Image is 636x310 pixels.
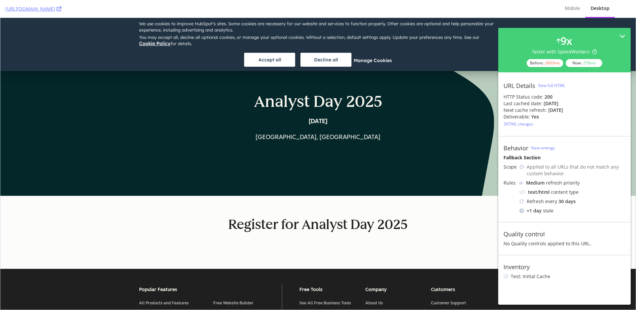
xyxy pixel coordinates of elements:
div: No Quality controls applied to this URL. [503,240,625,247]
div: View full HTML [538,83,565,88]
div: [DATE] [544,100,558,107]
div: Behavior [503,144,528,152]
div: 2603 ms [545,60,560,66]
div: 3 HTML changes [503,121,533,127]
button: Popular Features [139,269,282,280]
a: Join a Local User Group [431,291,497,302]
div: HTTP Status code: [503,94,625,100]
div: Applied to all URLs that do not match any custom behavior. [527,164,625,177]
a: Free Meeting Scheduler App [139,291,202,302]
span: Free Tools [299,269,322,274]
img: j32suk7ufU7viAAAAAElFTkSuQmCC [519,181,523,185]
div: Inventory [503,263,530,271]
div: stale [519,207,625,214]
button: Customers [431,269,497,280]
span: Popular Features [139,269,177,274]
a: All Products and Features [139,280,202,291]
button: Accept all [244,35,295,49]
span: Customers [431,269,455,274]
div: + 1 day [527,207,542,214]
a: AI Search Grader [299,291,360,302]
div: Desktop [591,5,609,12]
strong: 200 [545,94,553,100]
div: 9 x [560,33,572,48]
div: Now: [566,59,602,67]
strong: [DATE] [308,100,327,107]
div: refresh priority [526,180,580,186]
div: Yes [531,114,539,120]
a: Cookie Policy [139,23,170,29]
div: Fallback Section [503,154,625,161]
div: Next cache refresh: [503,107,547,114]
div: Medium [526,180,545,186]
div: Quality control [503,230,545,238]
a: About Us [365,280,426,291]
div: Mobile [565,5,580,12]
a: See All Free Business Tools [299,280,360,291]
p: [GEOGRAPHIC_DATA], [GEOGRAPHIC_DATA] [207,114,428,124]
div: URL Details [503,82,535,89]
div: [DATE] [548,107,563,114]
h1: Analyst Day 2025 [207,74,428,93]
li: Test: Initial Cache [503,273,625,280]
a: View settings [531,145,555,151]
p: You may accept all, decline all optional cookies, or manage your optional cookies. Without a sele... [139,16,497,29]
button: View full HTML [538,80,565,91]
div: faster with SpeedWorkers [532,48,597,55]
a: Careers [365,291,426,302]
a: Sales Email Templates [213,291,277,302]
div: Refresh every [519,198,625,205]
p: We use cookies to improve HubSpot’s sites. Some cookies are necessary for our website and service... [139,3,497,15]
button: Manage Cookies [353,35,392,50]
div: Scope [503,164,517,170]
button: Company [365,269,431,280]
button: Decline all [300,35,351,49]
a: Free Website Builder [213,280,277,291]
div: Last cached date: [503,100,542,107]
div: text/html [528,189,550,195]
div: 276 ms [583,60,596,66]
a: [URL][DOMAIN_NAME] [5,6,61,12]
div: content type [519,189,625,195]
span: Company [365,269,386,274]
h2: Register for Analyst Day 2025 [228,199,407,214]
div: 30 days [558,198,576,205]
button: Free Tools [299,269,365,280]
div: Before: [527,59,563,67]
div: Rules [503,180,517,186]
button: 3HTML changes [503,120,533,128]
a: Customer Support [431,280,497,291]
div: Deliverable: [503,114,530,120]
